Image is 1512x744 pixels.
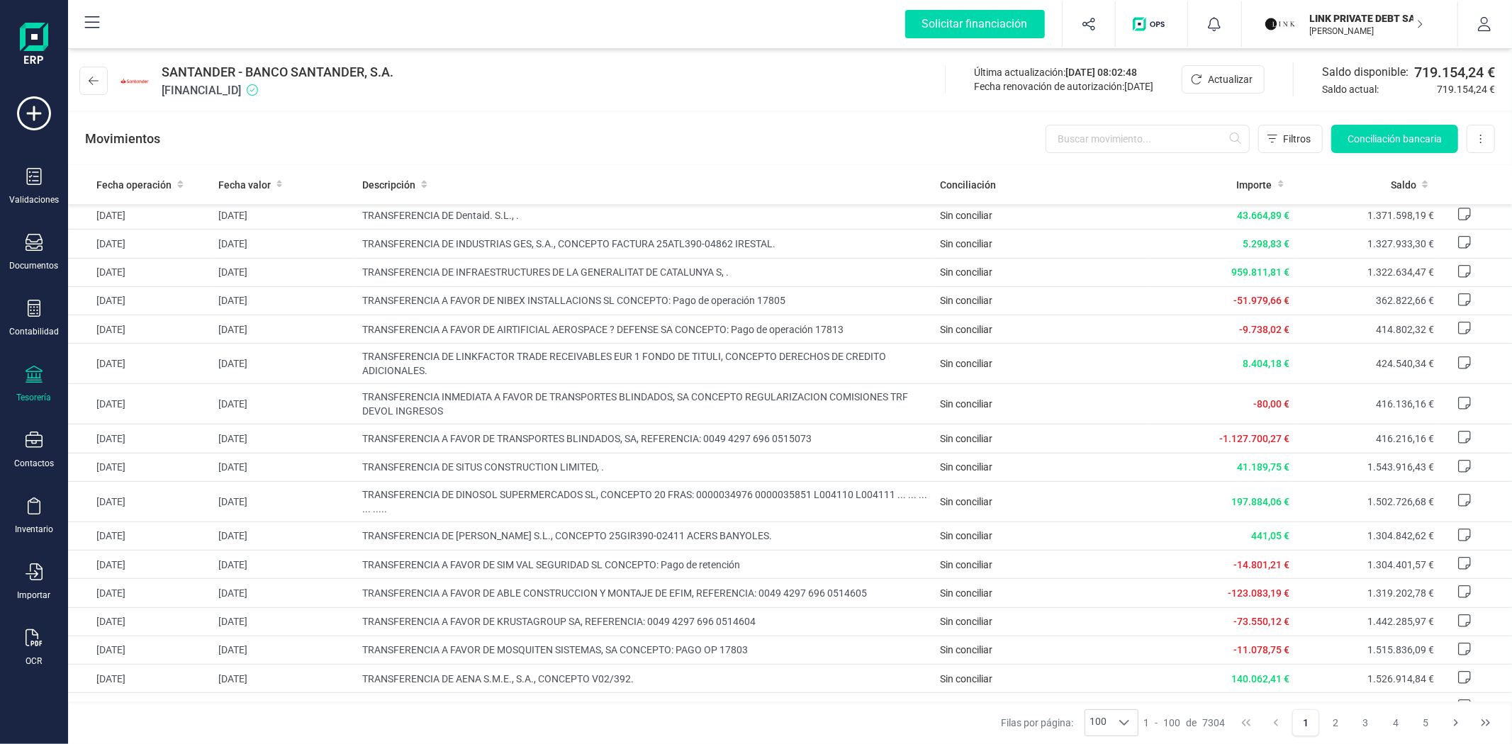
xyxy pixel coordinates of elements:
[213,636,357,664] td: [DATE]
[362,672,929,686] span: TRANSFERENCIA DE AENA S.M.E., S.A., CONCEPTO V02/392.
[213,424,357,453] td: [DATE]
[940,358,992,369] span: Sin conciliar
[905,10,1045,38] div: Solicitar financiación
[1353,709,1379,736] button: Page 3
[362,487,929,516] span: TRANSFERENCIA DE DINOSOL SUPERMERCADOS SL, CONCEPTO 20 FRAS: 0000034976 0000035851 L004110 L00411...
[68,201,213,230] td: [DATE]
[1295,424,1440,453] td: 416.216,16 €
[18,590,51,601] div: Importar
[1001,709,1138,736] div: Filas por página:
[1258,125,1323,153] button: Filtros
[1295,230,1440,258] td: 1.327.933,30 €
[1437,82,1495,96] span: 719.154,24 €
[68,424,213,453] td: [DATE]
[213,258,357,286] td: [DATE]
[1443,709,1469,736] button: Next Page
[162,62,393,82] span: SANTANDER - BANCO SANTANDER, S.A.
[1295,315,1440,344] td: 414.802,32 €
[213,344,357,384] td: [DATE]
[1233,644,1289,655] span: -11.078,75 €
[1233,616,1289,627] span: -73.550,12 €
[213,384,357,424] td: [DATE]
[1295,201,1440,230] td: 1.371.598,19 €
[9,194,59,205] div: Validaciones
[940,673,992,684] span: Sin conciliar
[213,693,357,721] td: [DATE]
[213,201,357,230] td: [DATE]
[1144,716,1226,730] div: -
[213,579,357,607] td: [DATE]
[14,458,54,469] div: Contactos
[1295,286,1440,315] td: 362.822,66 €
[362,558,929,572] span: TRANSFERENCIA A FAVOR DE SIM VAL SEGURIDAD SL CONCEPTO: Pago de retención
[940,616,992,627] span: Sin conciliar
[68,384,213,424] td: [DATE]
[1295,344,1440,384] td: 424.540,34 €
[940,530,992,541] span: Sin conciliar
[974,65,1153,79] div: Última actualización:
[1243,238,1289,249] span: 5.298,83 €
[1233,709,1260,736] button: First Page
[1164,716,1181,730] span: 100
[1382,709,1409,736] button: Page 4
[68,551,213,579] td: [DATE]
[940,238,992,249] span: Sin conciliar
[1231,673,1289,684] span: 140.062,41 €
[9,326,59,337] div: Contabilidad
[362,349,929,378] span: TRANSFERENCIA DE LINKFACTOR TRADE RECEIVABLES EUR 1 FONDO DE TITULI, CONCEPTO DERECHOS DE CREDITO...
[362,432,929,446] span: TRANSFERENCIA A FAVOR DE TRANSPORTES BLINDADOS, SA, REFERENCIA: 0049 4297 696 0515073
[1251,530,1289,541] span: 441,05 €
[940,266,992,278] span: Sin conciliar
[1208,72,1253,86] span: Actualizar
[940,178,996,192] span: Conciliación
[68,665,213,693] td: [DATE]
[85,129,160,149] p: Movimientos
[362,208,929,222] span: TRANSFERENCIA DE Dentaid. S.L., .
[1237,178,1272,192] span: Importe
[1265,9,1296,40] img: LI
[1412,709,1439,736] button: Page 5
[1310,26,1423,37] p: [PERSON_NAME]
[1295,665,1440,693] td: 1.526.914,84 €
[1262,709,1289,736] button: Previous Page
[68,286,213,315] td: [DATE]
[1295,384,1440,424] td: 416.136,16 €
[362,460,929,474] span: TRANSFERENCIA DE SITUS CONSTRUCTION LIMITED, .
[1187,716,1197,730] span: de
[68,453,213,481] td: [DATE]
[68,693,213,721] td: [DATE]
[1239,324,1289,335] span: -9.738,02 €
[213,522,357,550] td: [DATE]
[888,1,1062,47] button: Solicitar financiación
[1295,522,1440,550] td: 1.304.842,62 €
[1233,559,1289,570] span: -14.801,21 €
[1348,132,1442,146] span: Conciliación bancaria
[974,79,1153,94] div: Fecha renovación de autorización:
[96,178,172,192] span: Fecha operación
[1414,62,1495,82] span: 719.154,24 €
[1322,64,1409,81] span: Saldo disponible:
[940,210,992,221] span: Sin conciliar
[362,643,929,657] span: TRANSFERENCIA A FAVOR DE MOSQUITEN SISTEMAS, SA CONCEPTO: PAGO OP 17803
[940,587,992,599] span: Sin conciliar
[1065,67,1137,78] span: [DATE] 08:02:48
[1472,709,1499,736] button: Last Page
[1228,587,1289,599] span: -123.083,19 €
[20,23,48,68] img: Logo Finanedi
[1391,178,1416,192] span: Saldo
[1310,11,1423,26] p: LINK PRIVATE DEBT SA
[940,324,992,335] span: Sin conciliar
[362,293,929,308] span: TRANSFERENCIA A FAVOR DE NIBEX INSTALLACIONS SL CONCEPTO: Pago de operación 17805
[68,522,213,550] td: [DATE]
[1231,266,1289,278] span: 959.811,81 €
[213,551,357,579] td: [DATE]
[1295,481,1440,522] td: 1.502.726,68 €
[1124,1,1179,47] button: Logo de OPS
[1295,551,1440,579] td: 1.304.401,57 €
[68,230,213,258] td: [DATE]
[362,529,929,543] span: TRANSFERENCIA DE [PERSON_NAME] S.L., CONCEPTO 25GIR390-02411 ACERS BANYOLES.
[362,700,929,714] span: TRANSFERENCIA DE Aena S.M.E. SA, CONCEPTO V02 391.
[940,433,992,444] span: Sin conciliar
[362,237,929,251] span: TRANSFERENCIA DE INDUSTRIAS GES, S.A., CONCEPTO FACTURA 25ATL390-04862 IRESTAL.
[940,398,992,410] span: Sin conciliar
